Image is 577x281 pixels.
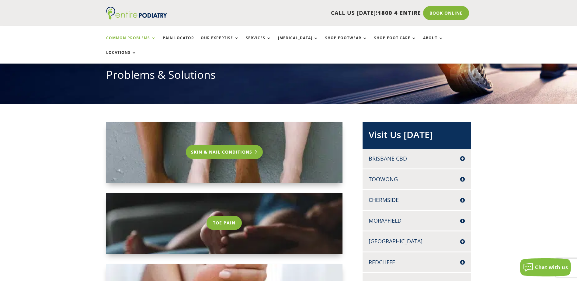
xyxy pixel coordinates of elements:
[369,155,465,162] h4: Brisbane CBD
[106,50,137,64] a: Locations
[423,36,443,49] a: About
[201,36,239,49] a: Our Expertise
[207,216,242,230] a: Toe Pain
[186,145,263,159] a: Skin & Nail Conditions
[106,15,167,21] a: Entire Podiatry
[106,7,167,19] img: logo (1)
[190,9,421,17] p: CALL US [DATE]!
[106,36,156,49] a: Common Problems
[278,36,318,49] a: [MEDICAL_DATA]
[163,36,194,49] a: Pain Locator
[369,258,465,266] h4: Redcliffe
[369,238,465,245] h4: [GEOGRAPHIC_DATA]
[106,67,471,85] h1: Problems & Solutions
[369,128,465,144] h2: Visit Us [DATE]
[423,6,469,20] a: Book Online
[378,9,421,16] span: 1800 4 ENTIRE
[325,36,367,49] a: Shop Footwear
[520,258,571,276] button: Chat with us
[535,264,568,271] span: Chat with us
[374,36,416,49] a: Shop Foot Care
[246,36,271,49] a: Services
[369,196,465,204] h4: Chermside
[369,175,465,183] h4: Toowong
[369,217,465,224] h4: Morayfield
